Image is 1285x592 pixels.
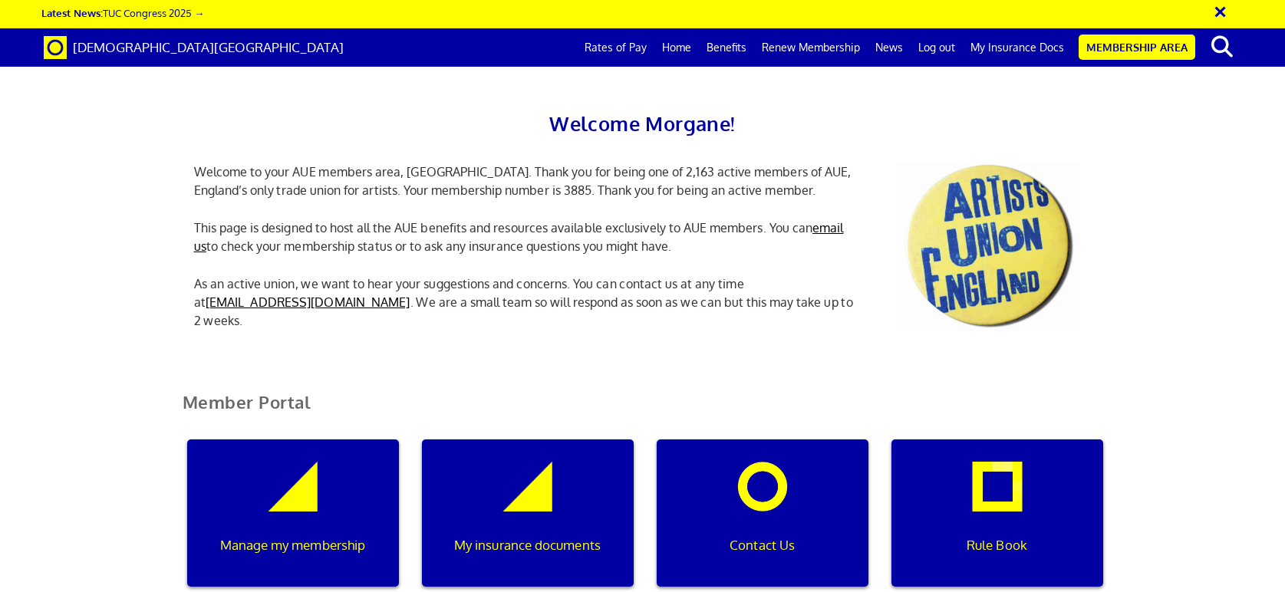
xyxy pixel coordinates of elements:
a: Brand [DEMOGRAPHIC_DATA][GEOGRAPHIC_DATA] [32,28,355,67]
a: Latest News:TUC Congress 2025 → [41,6,204,19]
a: Renew Membership [754,28,868,67]
button: search [1198,31,1245,63]
p: My insurance documents [432,535,622,555]
a: Rates of Pay [577,28,654,67]
a: News [868,28,911,67]
a: Membership Area [1079,35,1195,60]
h2: Member Portal [171,393,1115,430]
strong: Latest News: [41,6,103,19]
p: Welcome to your AUE members area, [GEOGRAPHIC_DATA]. Thank you for being one of 2,163 active memb... [183,163,873,199]
a: [EMAIL_ADDRESS][DOMAIN_NAME] [206,294,410,310]
p: This page is designed to host all the AUE benefits and resources available exclusively to AUE mem... [183,219,873,255]
span: [DEMOGRAPHIC_DATA][GEOGRAPHIC_DATA] [73,39,344,55]
a: Home [654,28,699,67]
a: Log out [911,28,963,67]
p: As an active union, we want to hear your suggestions and concerns. You can contact us at any time... [183,275,873,330]
a: Benefits [699,28,754,67]
a: My Insurance Docs [963,28,1072,67]
p: Manage my membership [197,535,387,555]
p: Rule Book [901,535,1092,555]
p: Contact Us [667,535,857,555]
a: email us [194,220,844,254]
h2: Welcome Morgane! [183,107,1103,140]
